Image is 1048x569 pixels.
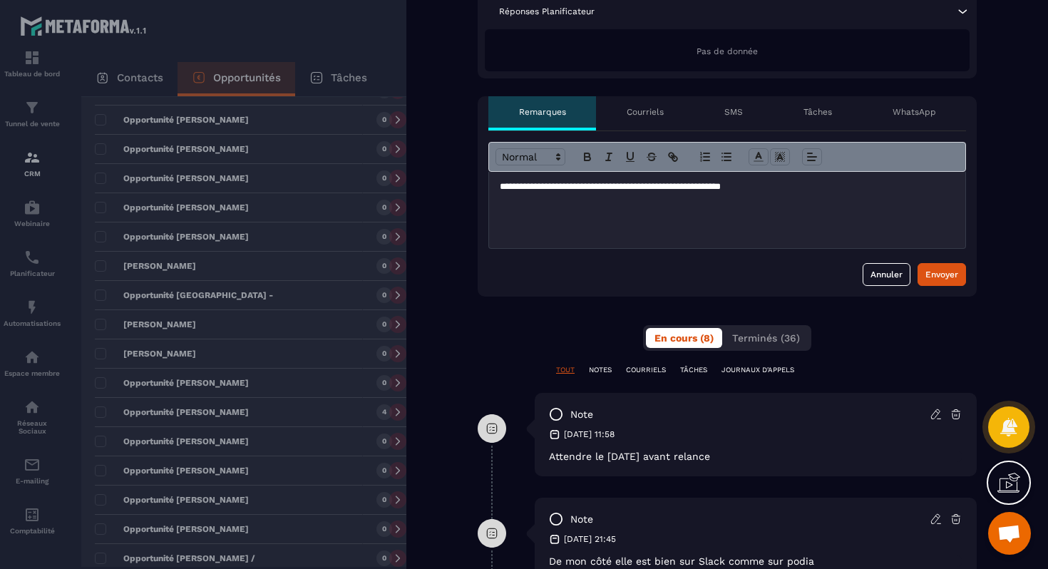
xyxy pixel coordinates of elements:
span: Terminés (36) [732,332,800,344]
p: NOTES [589,365,612,375]
p: [DATE] 21:45 [564,533,616,545]
p: COURRIELS [626,365,666,375]
a: Ouvrir le chat [988,512,1031,555]
p: JOURNAUX D'APPELS [721,365,794,375]
p: SMS [724,106,743,118]
div: Envoyer [925,267,958,282]
p: TOUT [556,365,575,375]
span: Pas de donnée [697,46,758,56]
span: En cours (8) [654,332,714,344]
button: Envoyer [918,263,966,286]
p: note [570,408,593,421]
p: [DATE] 11:58 [564,429,615,440]
p: Attendre le [DATE] avant relance [549,451,962,462]
p: Courriels [627,106,664,118]
p: De mon côté elle est bien sur Slack comme sur podia [549,555,962,567]
button: Terminés (36) [724,328,808,348]
button: En cours (8) [646,328,722,348]
p: Tâches [803,106,832,118]
button: Annuler [863,263,910,286]
p: WhatsApp [893,106,936,118]
p: TÂCHES [680,365,707,375]
p: Remarques [519,106,566,118]
p: note [570,513,593,526]
p: Réponses Planificateur [499,6,595,17]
